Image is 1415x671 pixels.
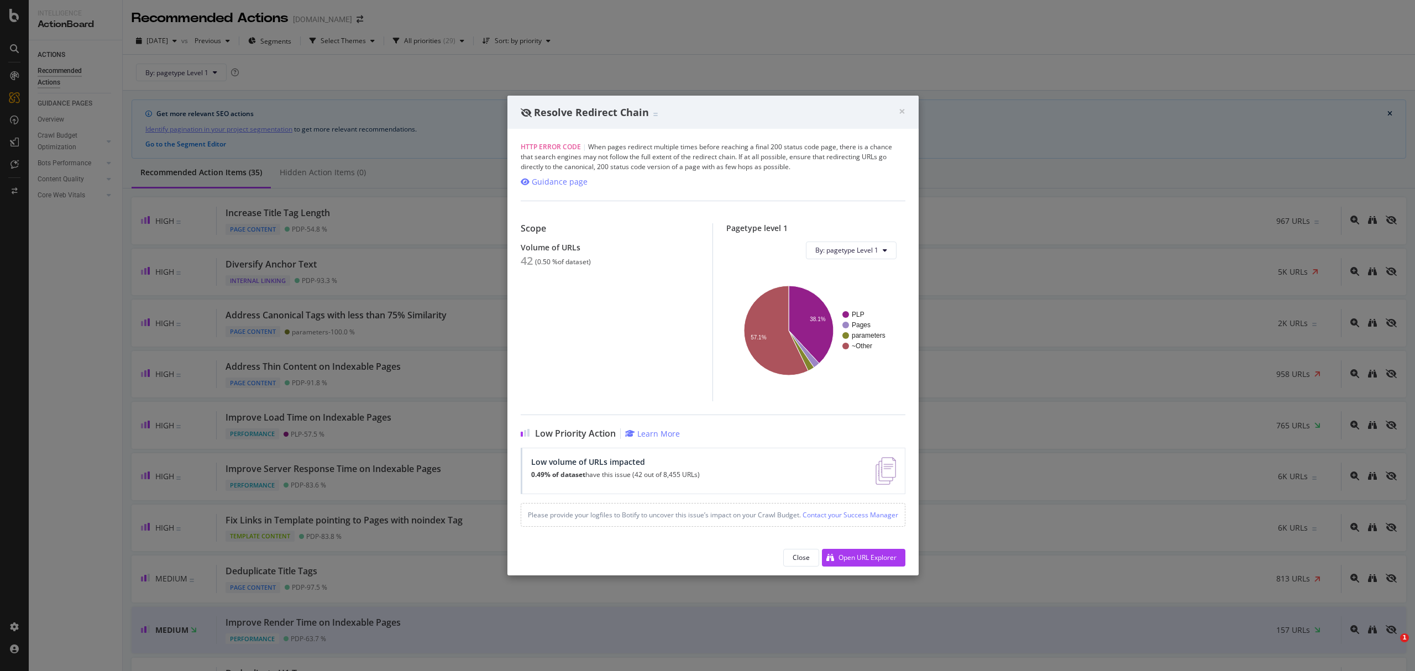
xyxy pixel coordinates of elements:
div: Learn More [637,428,680,439]
a: Learn More [625,428,680,439]
text: 38.1% [810,316,825,322]
span: × [899,103,905,119]
span: HTTP Error Code [521,142,581,151]
text: 57.1% [751,334,766,340]
text: ~Other [852,342,872,350]
img: e5DMFwAAAABJRU5ErkJggg== [876,457,896,485]
span: By: pagetype Level 1 [815,245,878,255]
div: Volume of URLs [521,243,699,252]
div: ( 0.50 % of dataset ) [535,258,591,266]
span: Resolve Redirect Chain [534,106,649,119]
div: Low volume of URLs impacted [531,457,700,466]
div: Guidance page [532,176,588,187]
button: Open URL Explorer [822,549,905,567]
span: Low Priority Action [535,428,616,439]
strong: 0.49% of dataset [531,470,585,479]
svg: A chart. [735,268,897,392]
a: Guidance page [521,176,588,187]
div: Open URL Explorer [838,553,897,562]
div: eye-slash [521,108,532,117]
div: Close [793,553,810,562]
iframe: Intercom live chat [1377,633,1404,660]
text: parameters [852,332,885,339]
div: When pages redirect multiple times before reaching a final 200 status code page, there is a chanc... [521,142,905,172]
div: Pagetype level 1 [726,223,905,233]
button: By: pagetype Level 1 [806,242,897,259]
span: 1 [1400,633,1409,642]
div: 42 [521,254,533,268]
text: PLP [852,311,864,318]
img: Equal [653,113,658,116]
a: Contact your Success Manager [801,510,898,520]
span: | [583,142,586,151]
div: Please provide your logfiles to Botify to uncover this issue’s impact on your Crawl Budget. [521,503,905,527]
button: Close [783,549,819,567]
text: Pages [852,321,871,329]
div: Scope [521,223,699,234]
p: have this issue (42 out of 8,455 URLs) [531,471,700,479]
